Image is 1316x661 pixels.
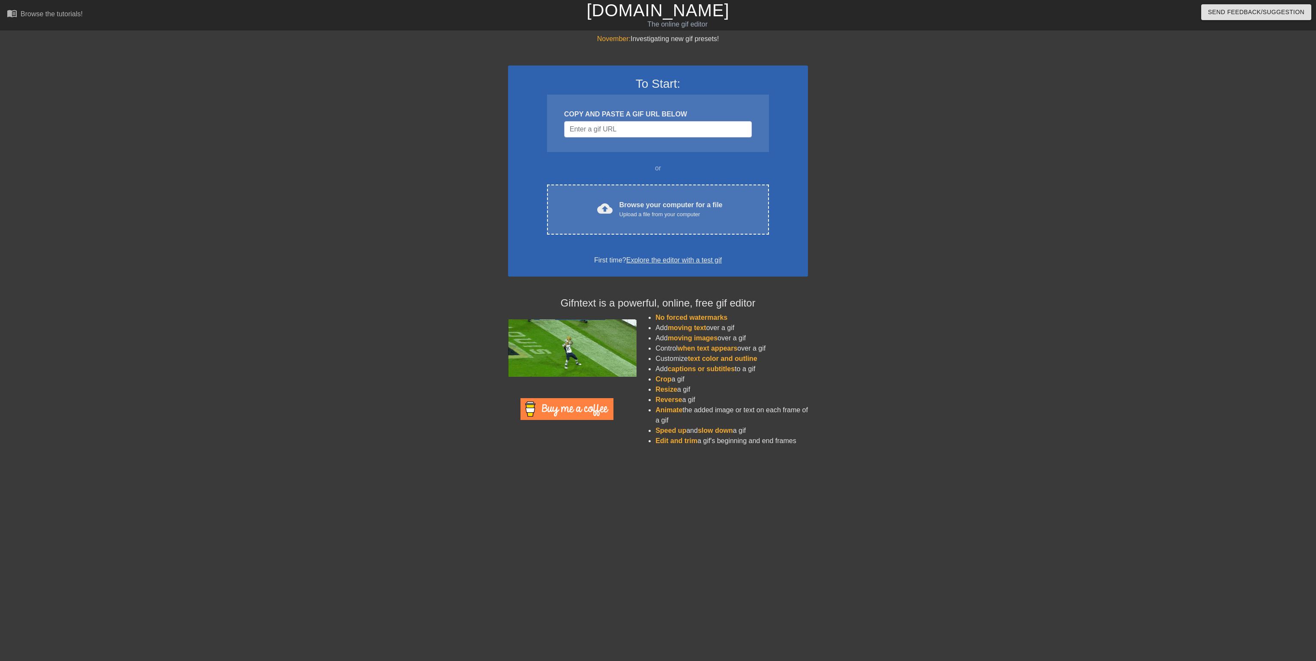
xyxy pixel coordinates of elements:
span: Crop [655,375,671,383]
li: a gif's beginning and end frames [655,436,808,446]
span: Send Feedback/Suggestion [1208,7,1304,18]
img: football_small.gif [508,319,637,377]
li: Customize [655,354,808,364]
h4: Gifntext is a powerful, online, free gif editor [508,297,808,310]
span: Speed up [655,427,686,434]
span: moving text [668,324,706,331]
a: Browse the tutorials! [7,8,83,21]
div: Browse your computer for a file [619,200,723,219]
li: a gif [655,384,808,395]
span: Animate [655,406,682,414]
a: [DOMAIN_NAME] [586,1,729,20]
li: and a gif [655,426,808,436]
span: Edit and trim [655,437,697,444]
span: text color and outline [688,355,757,362]
div: Browse the tutorials! [21,10,83,18]
li: Add to a gif [655,364,808,374]
input: Username [564,121,752,137]
div: First time? [519,255,797,265]
span: Resize [655,386,677,393]
div: or [530,163,786,173]
li: Add over a gif [655,333,808,343]
span: slow down [698,427,733,434]
div: Investigating new gif presets! [508,34,808,44]
li: the added image or text on each frame of a gif [655,405,808,426]
li: a gif [655,395,808,405]
span: November: [597,35,631,42]
span: menu_book [7,8,17,18]
div: COPY AND PASTE A GIF URL BELOW [564,109,752,119]
span: captions or subtitles [668,365,735,372]
span: Reverse [655,396,682,403]
li: Add over a gif [655,323,808,333]
span: No forced watermarks [655,314,727,321]
h3: To Start: [519,77,797,91]
li: a gif [655,374,808,384]
a: Explore the editor with a test gif [626,256,722,264]
button: Send Feedback/Suggestion [1201,4,1311,20]
span: when text appears [678,345,738,352]
li: Control over a gif [655,343,808,354]
img: Buy Me A Coffee [520,398,613,420]
span: moving images [668,334,718,342]
div: Upload a file from your computer [619,210,723,219]
div: The online gif editor [443,19,912,30]
span: cloud_upload [597,201,613,216]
